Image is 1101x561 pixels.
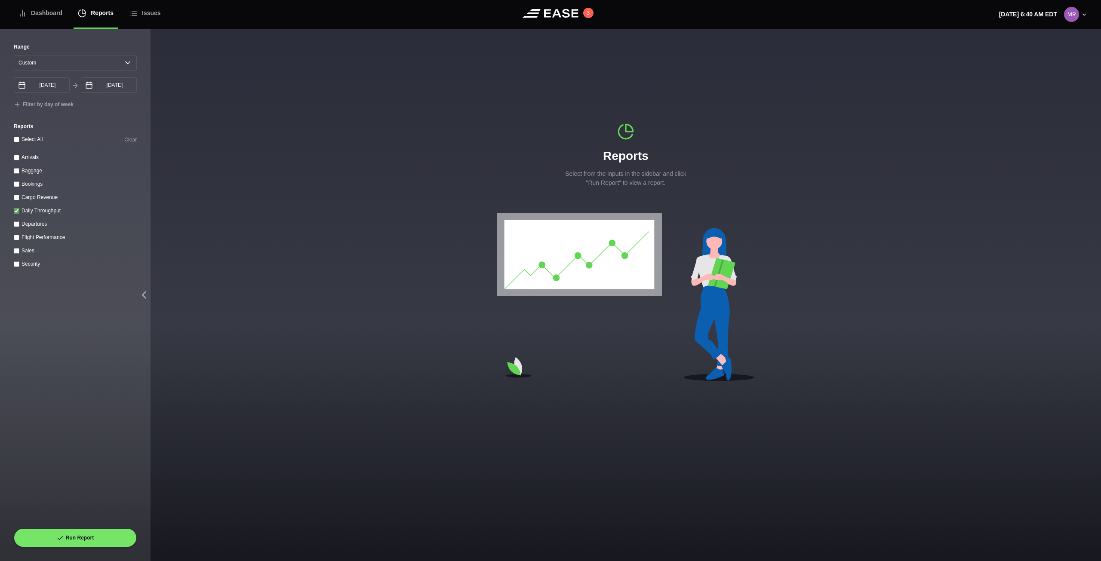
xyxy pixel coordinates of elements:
[583,8,594,18] button: 3
[124,135,137,144] button: Clear
[561,123,690,187] div: Reports
[81,77,137,93] input: mm/dd/yyyy
[22,221,47,227] label: Departures
[22,181,43,187] label: Bookings
[14,528,137,547] button: Run Report
[22,168,42,174] label: Baggage
[14,101,74,108] button: Filter by day of week
[1064,7,1079,22] img: 0b2ed616698f39eb9cebe474ea602d52
[22,136,43,142] label: Select All
[22,208,61,214] label: Daily Throughput
[14,43,137,51] label: Range
[22,234,65,240] label: Flight Performance
[561,169,690,187] p: Select from the inputs in the sidebar and click "Run Report" to view a report.
[22,154,39,160] label: Arrivals
[22,194,58,200] label: Cargo Revenue
[14,123,137,130] label: Reports
[22,248,34,254] label: Sales
[14,77,70,93] input: mm/dd/yyyy
[999,10,1057,19] p: [DATE] 6:40 AM EDT
[561,147,690,165] h1: Reports
[22,261,40,267] label: Security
